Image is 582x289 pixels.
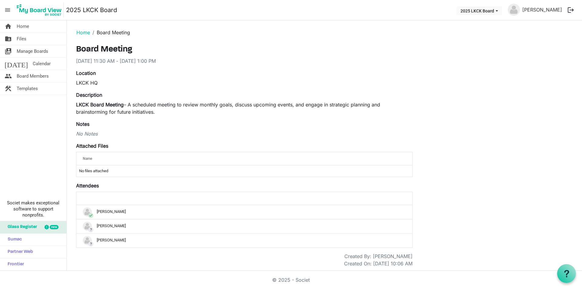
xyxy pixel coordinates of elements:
[83,222,92,231] img: no-profile-picture.svg
[76,182,99,189] label: Attendees
[2,4,13,16] span: menu
[344,260,413,267] div: Created On: [DATE] 10:06 AM
[83,222,406,231] div: [PERSON_NAME]
[76,130,413,137] div: No Notes
[83,236,406,245] div: [PERSON_NAME]
[17,82,38,95] span: Templates
[564,4,577,16] button: logout
[76,219,412,233] td: ?Ren Rios is template cell column header
[88,213,93,218] span: check
[33,58,51,70] span: Calendar
[76,101,413,116] p: – A scheduled meeting to review monthly goals, discuss upcoming events, and engage in strategic p...
[5,45,12,57] span: switch_account
[76,233,412,247] td: ?Wendy Macias is template cell column header
[17,45,48,57] span: Manage Boards
[5,246,33,258] span: Partner Web
[76,91,102,99] label: Description
[90,29,130,36] li: Board Meeting
[3,200,64,218] span: Societ makes exceptional software to support nonprofits.
[344,253,413,260] div: Created By: [PERSON_NAME]
[5,33,12,45] span: folder_shared
[83,156,92,161] span: Name
[508,4,520,16] img: no-profile-picture.svg
[5,70,12,82] span: people
[15,2,64,18] img: My Board View Logo
[66,4,117,16] a: 2025 LKCK Board
[5,82,12,95] span: construction
[5,221,37,233] span: Glass Register
[457,6,502,15] button: 2025 LKCK Board dropdownbutton
[5,258,24,271] span: Frontier
[76,29,90,35] a: Home
[76,102,124,108] strong: LKCK Board Meeting
[76,165,412,177] td: No files attached
[17,33,26,45] span: Files
[5,234,22,246] span: Sumac
[50,225,59,229] div: new
[88,227,93,232] span: ?
[272,277,310,283] a: © 2025 - Societ
[76,120,89,128] label: Notes
[5,58,28,70] span: [DATE]
[15,2,66,18] a: My Board View Logo
[76,69,96,77] label: Location
[17,20,29,32] span: Home
[76,45,413,55] h3: Board Meeting
[88,241,93,247] span: ?
[76,142,108,150] label: Attached Files
[83,207,406,217] div: [PERSON_NAME]
[5,20,12,32] span: home
[83,207,92,217] img: no-profile-picture.svg
[17,70,49,82] span: Board Members
[520,4,564,16] a: [PERSON_NAME]
[76,57,413,65] div: [DATE] 11:30 AM - [DATE] 1:00 PM
[83,236,92,245] img: no-profile-picture.svg
[76,205,412,219] td: checkBETH WEBSTER is template cell column header
[76,79,413,86] div: LKCK HQ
